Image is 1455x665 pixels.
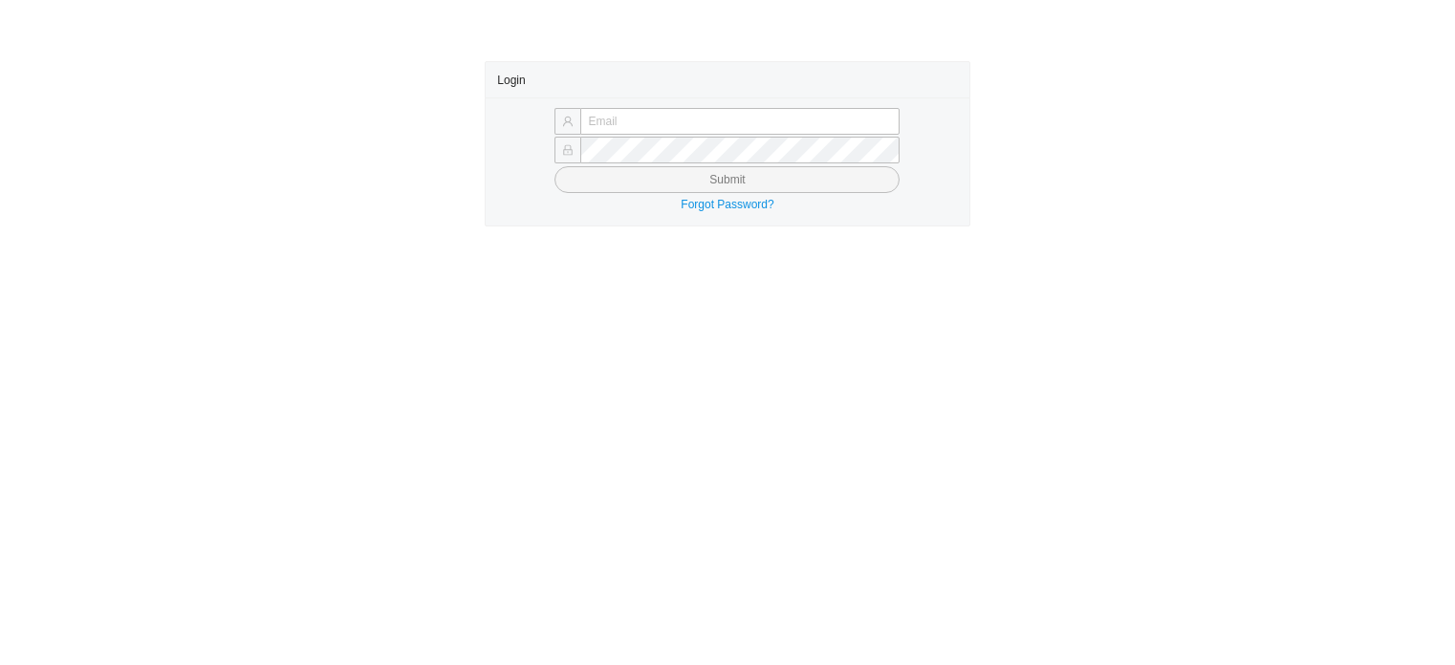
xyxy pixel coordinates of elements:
[562,116,574,127] span: user
[497,62,957,97] div: Login
[681,198,773,211] a: Forgot Password?
[562,144,574,156] span: lock
[580,108,900,135] input: Email
[554,166,900,193] button: Submit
